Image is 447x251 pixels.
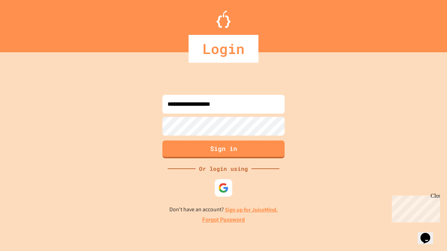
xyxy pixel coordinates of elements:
button: Sign in [162,140,285,158]
a: Forgot Password [202,216,245,224]
img: Logo.svg [217,10,230,28]
div: Login [189,35,258,63]
img: google-icon.svg [218,183,229,193]
a: Sign up for JuiceMind. [225,206,278,213]
iframe: chat widget [418,223,440,244]
iframe: chat widget [389,193,440,222]
div: Or login using [196,165,251,173]
div: Chat with us now!Close [3,3,48,44]
p: Don't have an account? [169,205,278,214]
